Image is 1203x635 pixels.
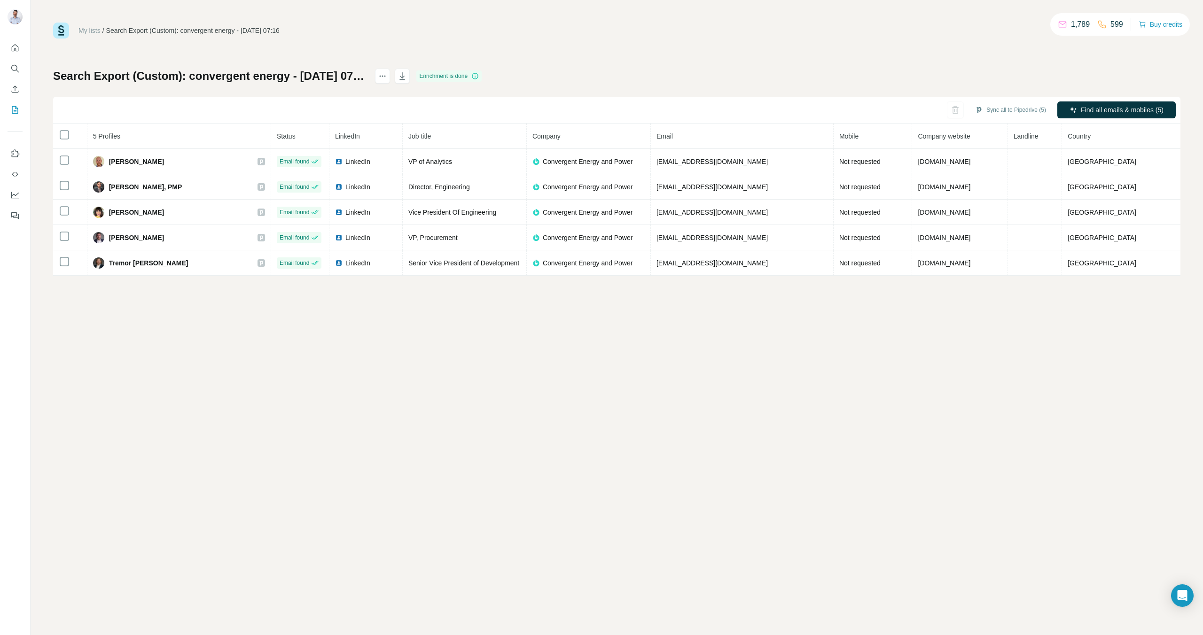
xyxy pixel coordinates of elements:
[8,166,23,183] button: Use Surfe API
[839,234,881,241] span: Not requested
[656,209,768,216] span: [EMAIL_ADDRESS][DOMAIN_NAME]
[93,132,120,140] span: 5 Profiles
[280,259,309,267] span: Email found
[93,257,104,269] img: Avatar
[839,259,881,267] span: Not requested
[109,182,182,192] span: [PERSON_NAME], PMP
[1068,259,1136,267] span: [GEOGRAPHIC_DATA]
[78,27,101,34] a: My lists
[918,259,970,267] span: [DOMAIN_NAME]
[280,183,309,191] span: Email found
[8,9,23,24] img: Avatar
[1110,19,1123,30] p: 599
[918,132,970,140] span: Company website
[1171,584,1194,607] div: Open Intercom Messenger
[8,145,23,162] button: Use Surfe on LinkedIn
[839,132,859,140] span: Mobile
[543,208,633,217] span: Convergent Energy and Power
[345,182,370,192] span: LinkedIn
[918,183,970,191] span: [DOMAIN_NAME]
[335,259,343,267] img: LinkedIn logo
[656,158,768,165] span: [EMAIL_ADDRESS][DOMAIN_NAME]
[969,103,1053,117] button: Sync all to Pipedrive (5)
[8,101,23,118] button: My lists
[532,209,540,216] img: company-logo
[839,209,881,216] span: Not requested
[345,208,370,217] span: LinkedIn
[1068,209,1136,216] span: [GEOGRAPHIC_DATA]
[543,157,633,166] span: Convergent Energy and Power
[408,209,496,216] span: Vice President Of Engineering
[1068,183,1136,191] span: [GEOGRAPHIC_DATA]
[1057,101,1176,118] button: Find all emails & mobiles (5)
[408,234,458,241] span: VP, Procurement
[53,23,69,39] img: Surfe Logo
[1014,132,1039,140] span: Landline
[918,209,970,216] span: [DOMAIN_NAME]
[839,158,881,165] span: Not requested
[93,181,104,193] img: Avatar
[8,186,23,203] button: Dashboard
[408,183,470,191] span: Director, Engineering
[656,183,768,191] span: [EMAIL_ADDRESS][DOMAIN_NAME]
[532,234,540,241] img: company-logo
[408,259,519,267] span: Senior Vice President of Development
[335,234,343,241] img: LinkedIn logo
[1139,18,1182,31] button: Buy credits
[543,182,633,192] span: Convergent Energy and Power
[280,208,309,217] span: Email found
[1071,19,1090,30] p: 1,789
[277,132,296,140] span: Status
[543,233,633,242] span: Convergent Energy and Power
[109,258,188,268] span: Tremor [PERSON_NAME]
[345,157,370,166] span: LinkedIn
[375,69,390,84] button: actions
[839,183,881,191] span: Not requested
[93,156,104,167] img: Avatar
[280,157,309,166] span: Email found
[408,158,452,165] span: VP of Analytics
[1068,158,1136,165] span: [GEOGRAPHIC_DATA]
[918,234,970,241] span: [DOMAIN_NAME]
[8,39,23,56] button: Quick start
[335,183,343,191] img: LinkedIn logo
[656,234,768,241] span: [EMAIL_ADDRESS][DOMAIN_NAME]
[532,183,540,191] img: company-logo
[109,233,164,242] span: [PERSON_NAME]
[345,258,370,268] span: LinkedIn
[1068,132,1091,140] span: Country
[335,209,343,216] img: LinkedIn logo
[8,60,23,77] button: Search
[416,70,482,82] div: Enrichment is done
[102,26,104,35] li: /
[335,158,343,165] img: LinkedIn logo
[408,132,431,140] span: Job title
[1068,234,1136,241] span: [GEOGRAPHIC_DATA]
[532,132,561,140] span: Company
[532,259,540,267] img: company-logo
[8,81,23,98] button: Enrich CSV
[93,207,104,218] img: Avatar
[335,132,360,140] span: LinkedIn
[53,69,367,84] h1: Search Export (Custom): convergent energy - [DATE] 07:16
[280,233,309,242] span: Email found
[1081,105,1164,115] span: Find all emails & mobiles (5)
[93,232,104,243] img: Avatar
[8,207,23,224] button: Feedback
[106,26,280,35] div: Search Export (Custom): convergent energy - [DATE] 07:16
[345,233,370,242] span: LinkedIn
[109,208,164,217] span: [PERSON_NAME]
[918,158,970,165] span: [DOMAIN_NAME]
[543,258,633,268] span: Convergent Energy and Power
[109,157,164,166] span: [PERSON_NAME]
[656,132,673,140] span: Email
[532,158,540,165] img: company-logo
[656,259,768,267] span: [EMAIL_ADDRESS][DOMAIN_NAME]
